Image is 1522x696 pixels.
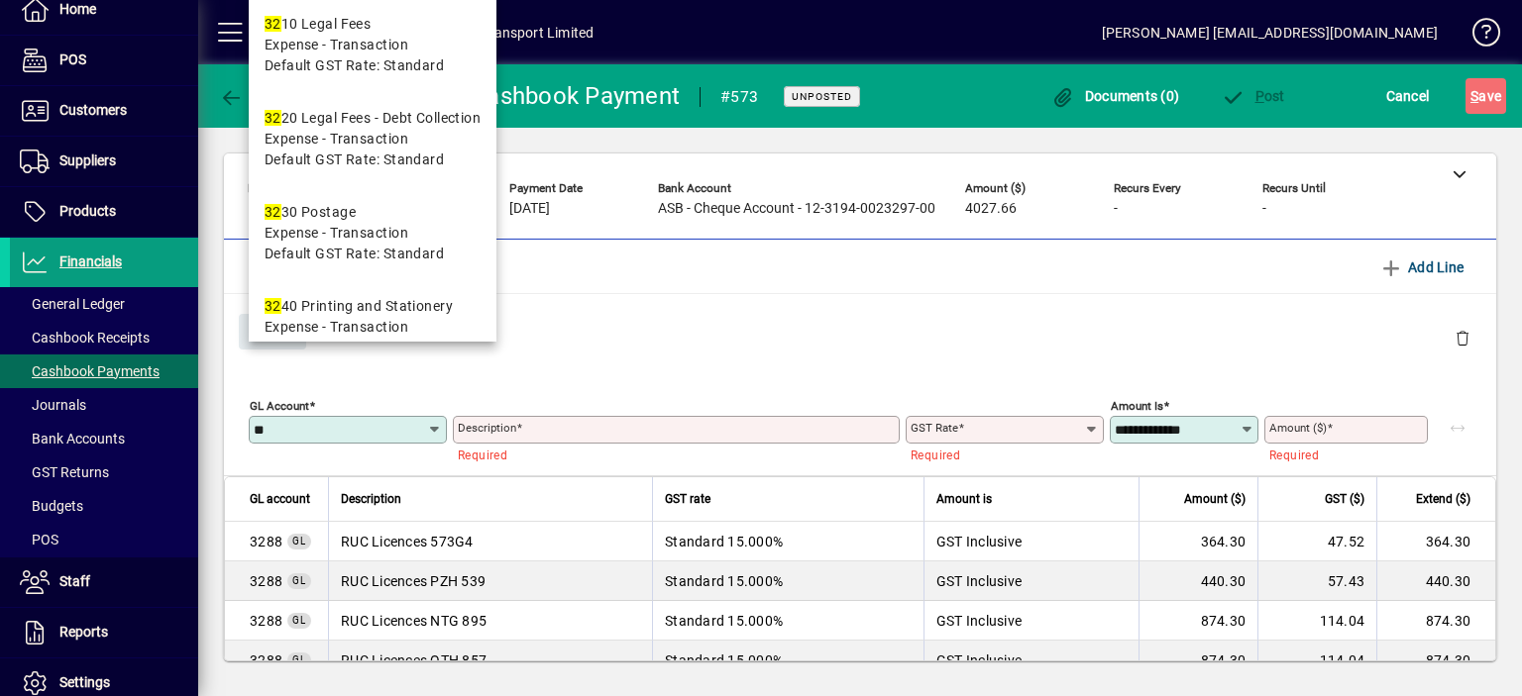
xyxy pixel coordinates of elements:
[20,532,58,547] span: POS
[1470,80,1501,112] span: ave
[1466,78,1506,114] button: Save
[10,36,198,85] a: POS
[652,601,924,641] td: Standard 15.000%
[265,317,408,338] span: Expense - Transaction
[234,322,311,340] app-page-header-button: Close
[1376,561,1495,601] td: 440.30
[265,55,444,76] span: Default GST Rate: Standard
[458,421,516,435] mat-label: Description
[250,399,309,413] mat-label: GL Account
[924,601,1139,641] td: GST Inclusive
[1102,17,1438,49] div: [PERSON_NAME] [EMAIL_ADDRESS][DOMAIN_NAME]
[328,561,652,601] td: RUC Licences PZH 539
[911,444,1088,464] mat-error: Required
[59,624,108,640] span: Reports
[1139,601,1257,641] td: 874.30
[1050,88,1179,104] span: Documents (0)
[1381,78,1435,114] button: Cancel
[20,363,160,379] span: Cashbook Payments
[1184,488,1246,510] span: Amount ($)
[10,455,198,489] a: GST Returns
[20,464,109,480] span: GST Returns
[265,296,453,317] div: 40 Printing and Stationery
[265,16,281,32] em: 32
[720,81,758,113] div: #573
[20,296,125,312] span: General Ledger
[265,149,444,170] span: Default GST Rate: Standard
[59,1,96,17] span: Home
[458,444,884,464] mat-error: Required
[936,488,992,510] span: Amount is
[1139,641,1257,680] td: 874.30
[1376,641,1495,680] td: 874.30
[265,110,281,126] em: 32
[292,654,306,665] span: GL
[924,561,1139,601] td: GST Inclusive
[911,421,958,435] mat-label: GST rate
[328,641,652,680] td: RUC Licences QTH 857
[10,608,198,657] a: Reports
[1221,88,1285,104] span: ost
[1111,399,1163,413] mat-label: Amount is
[59,51,86,67] span: POS
[20,330,150,346] span: Cashbook Receipts
[10,523,198,556] a: POS
[250,488,310,510] span: GL account
[214,78,290,114] button: Back
[265,204,281,220] em: 32
[1269,444,1412,464] mat-error: Required
[1045,78,1184,114] button: Documents (0)
[322,80,681,112] div: Recurring Cashbook Payment
[250,571,282,591] span: RUC Licences
[10,354,198,388] a: Cashbook Payments
[239,314,306,349] button: Close
[250,611,282,631] span: RUC Licences
[1257,561,1376,601] td: 57.43
[59,674,110,690] span: Settings
[20,397,86,413] span: Journals
[265,14,444,35] div: 10 Legal Fees
[924,641,1139,680] td: GST Inclusive
[1439,329,1486,347] app-page-header-button: Delete
[59,203,116,219] span: Products
[509,201,550,217] span: [DATE]
[652,561,924,601] td: Standard 15.000%
[59,253,122,269] span: Financials
[341,488,401,510] span: Description
[1257,522,1376,561] td: 47.52
[1416,488,1470,510] span: Extend ($)
[924,522,1139,561] td: GST Inclusive
[292,536,306,547] span: GL
[10,388,198,422] a: Journals
[10,557,198,607] a: Staff
[265,202,444,223] div: 30 Postage
[265,244,444,264] span: Default GST Rate: Standard
[250,532,282,551] span: RUC Licences
[792,90,852,103] span: Unposted
[652,641,924,680] td: Standard 15.000%
[658,201,935,217] span: ASB - Cheque Account - 12-3194-0023297-00
[198,78,307,114] app-page-header-button: Back
[1139,561,1257,601] td: 440.30
[247,316,298,348] span: Close
[328,522,652,561] td: RUC Licences 573G4
[1216,78,1290,114] button: Post
[1257,601,1376,641] td: 114.04
[292,615,306,626] span: GL
[10,137,198,186] a: Suppliers
[1325,488,1364,510] span: GST ($)
[265,108,481,129] div: 20 Legal Fees - Debt Collection
[1114,201,1118,217] span: -
[1269,421,1327,435] mat-label: Amount ($)
[965,201,1017,217] span: 4027.66
[20,431,125,447] span: Bank Accounts
[1257,641,1376,680] td: 114.04
[250,650,282,670] span: RUC Licences
[265,298,281,314] em: 32
[265,338,444,358] span: Default GST Rate: Standard
[1262,201,1266,217] span: -
[265,129,408,149] span: Expense - Transaction
[1139,522,1257,561] td: 364.30
[292,575,306,586] span: GL
[10,489,198,523] a: Budgets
